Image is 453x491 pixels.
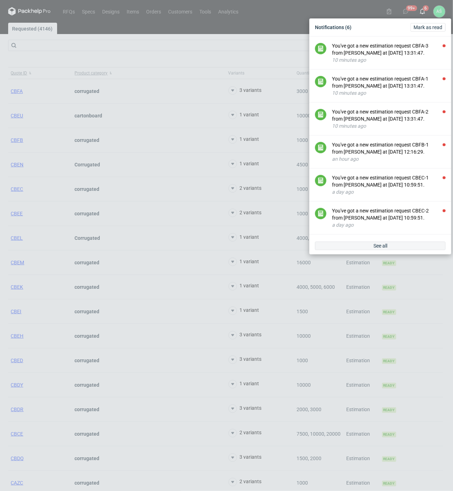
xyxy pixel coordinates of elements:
[332,207,446,221] div: You've got a new estimation request CBEC-2 from [PERSON_NAME] at [DATE] 10:59:51.
[332,108,446,129] button: You've got a new estimation request CBFA-2 from [PERSON_NAME] at [DATE] 13:31:47.10 minutes ago
[332,75,446,96] button: You've got a new estimation request CBFA-1 from [PERSON_NAME] at [DATE] 13:31:47.10 minutes ago
[332,174,446,195] button: You've got a new estimation request CBEC-1 from [PERSON_NAME] at [DATE] 10:59:51.a day ago
[332,141,446,155] div: You've got a new estimation request CBFB-1 from [PERSON_NAME] at [DATE] 12:16:29.
[332,42,446,64] button: You've got a new estimation request CBFA-3 from [PERSON_NAME] at [DATE] 13:31:47.10 minutes ago
[332,155,446,162] div: an hour ago
[374,243,387,248] span: See all
[332,174,446,188] div: You've got a new estimation request CBEC-1 from [PERSON_NAME] at [DATE] 10:59:51.
[332,56,446,64] div: 10 minutes ago
[332,221,446,228] div: a day ago
[332,122,446,129] div: 10 minutes ago
[332,207,446,228] button: You've got a new estimation request CBEC-2 from [PERSON_NAME] at [DATE] 10:59:51.a day ago
[332,108,446,122] div: You've got a new estimation request CBFA-2 from [PERSON_NAME] at [DATE] 13:31:47.
[315,242,446,250] a: See all
[332,141,446,162] button: You've got a new estimation request CBFB-1 from [PERSON_NAME] at [DATE] 12:16:29.an hour ago
[410,23,446,32] button: Mark as read
[312,21,448,33] div: Notifications (6)
[332,89,446,96] div: 10 minutes ago
[414,25,442,30] span: Mark as read
[332,75,446,89] div: You've got a new estimation request CBFA-1 from [PERSON_NAME] at [DATE] 13:31:47.
[332,42,446,56] div: You've got a new estimation request CBFA-3 from [PERSON_NAME] at [DATE] 13:31:47.
[332,188,446,195] div: a day ago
